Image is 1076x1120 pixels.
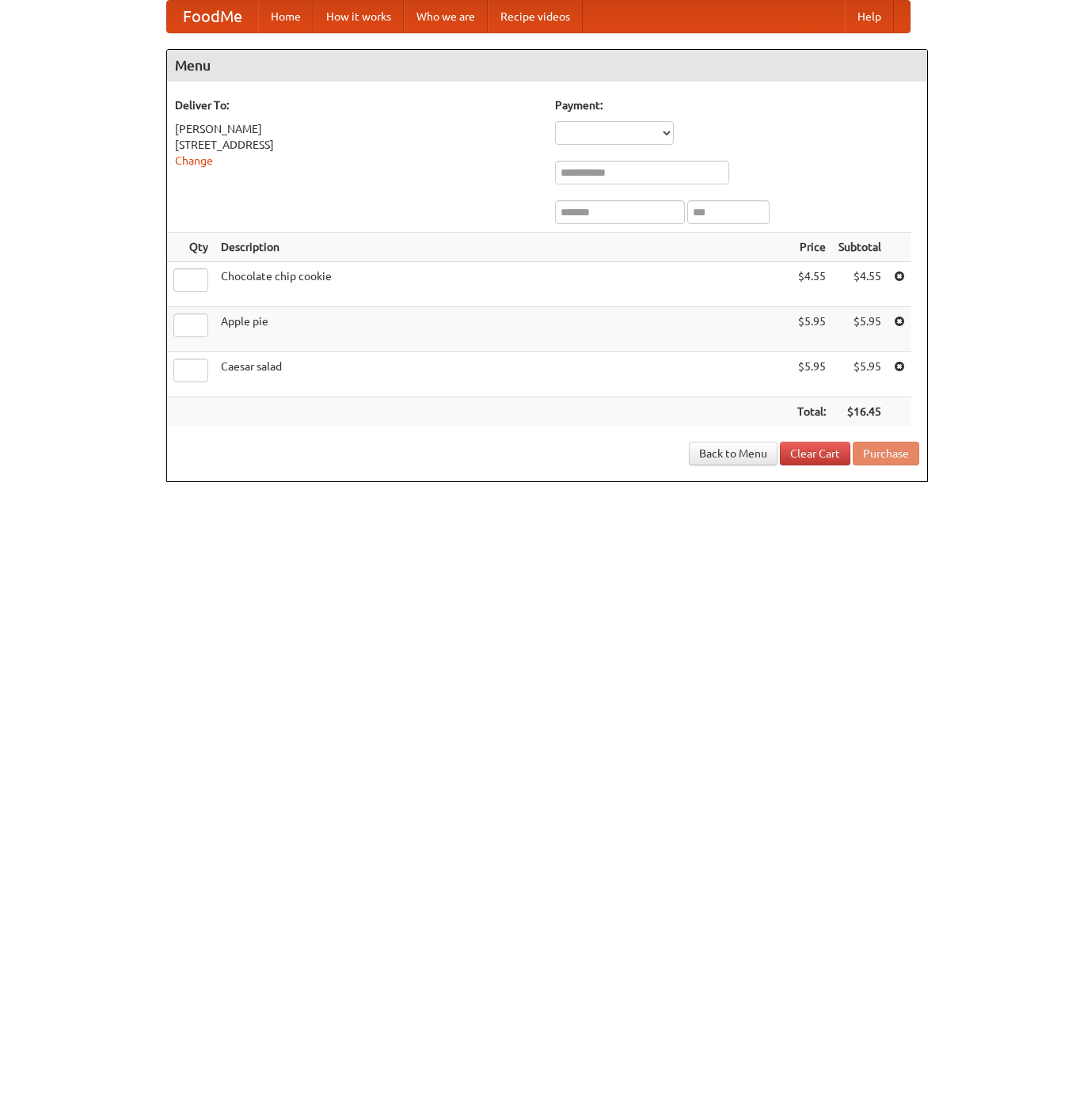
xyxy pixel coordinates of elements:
[791,397,832,427] th: Total:
[791,233,832,262] th: Price
[215,262,791,307] td: Chocolate chip cookie
[167,233,215,262] th: Qty
[167,50,927,82] h4: Menu
[791,352,832,397] td: $5.95
[167,1,258,32] a: FoodMe
[832,233,888,262] th: Subtotal
[832,262,888,307] td: $4.55
[215,352,791,397] td: Caesar salad
[853,442,919,465] button: Purchase
[791,307,832,352] td: $5.95
[175,121,539,137] div: [PERSON_NAME]
[314,1,404,32] a: How it works
[175,97,539,113] h5: Deliver To:
[780,442,850,465] a: Clear Cart
[832,352,888,397] td: $5.95
[832,307,888,352] td: $5.95
[488,1,583,32] a: Recipe videos
[555,97,919,113] h5: Payment:
[258,1,314,32] a: Home
[404,1,488,32] a: Who we are
[215,307,791,352] td: Apple pie
[845,1,894,32] a: Help
[791,262,832,307] td: $4.55
[689,442,778,465] a: Back to Menu
[175,154,213,167] a: Change
[175,137,539,153] div: [STREET_ADDRESS]
[215,233,791,262] th: Description
[832,397,888,427] th: $16.45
